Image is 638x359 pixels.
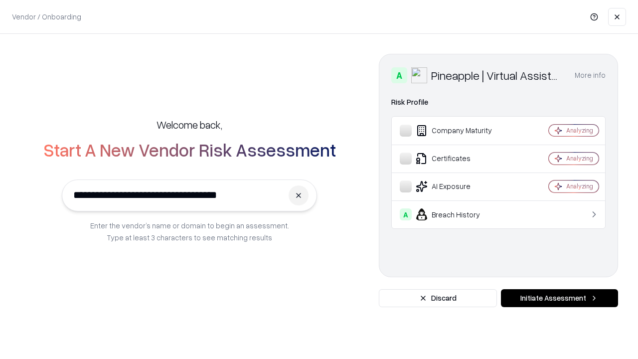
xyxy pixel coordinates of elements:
div: Analyzing [566,154,593,163]
h2: Start A New Vendor Risk Assessment [43,140,336,160]
img: Pineapple | Virtual Assistant Agency [411,67,427,83]
div: AI Exposure [400,180,519,192]
button: Discard [379,289,497,307]
div: Analyzing [566,126,593,135]
div: Company Maturity [400,125,519,137]
div: Analyzing [566,182,593,190]
h5: Welcome back, [157,118,222,132]
div: A [391,67,407,83]
div: Pineapple | Virtual Assistant Agency [431,67,563,83]
div: A [400,208,412,220]
p: Enter the vendor’s name or domain to begin an assessment. Type at least 3 characters to see match... [90,219,289,243]
button: More info [575,66,606,84]
div: Certificates [400,153,519,165]
div: Breach History [400,208,519,220]
button: Initiate Assessment [501,289,618,307]
p: Vendor / Onboarding [12,11,81,22]
div: Risk Profile [391,96,606,108]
